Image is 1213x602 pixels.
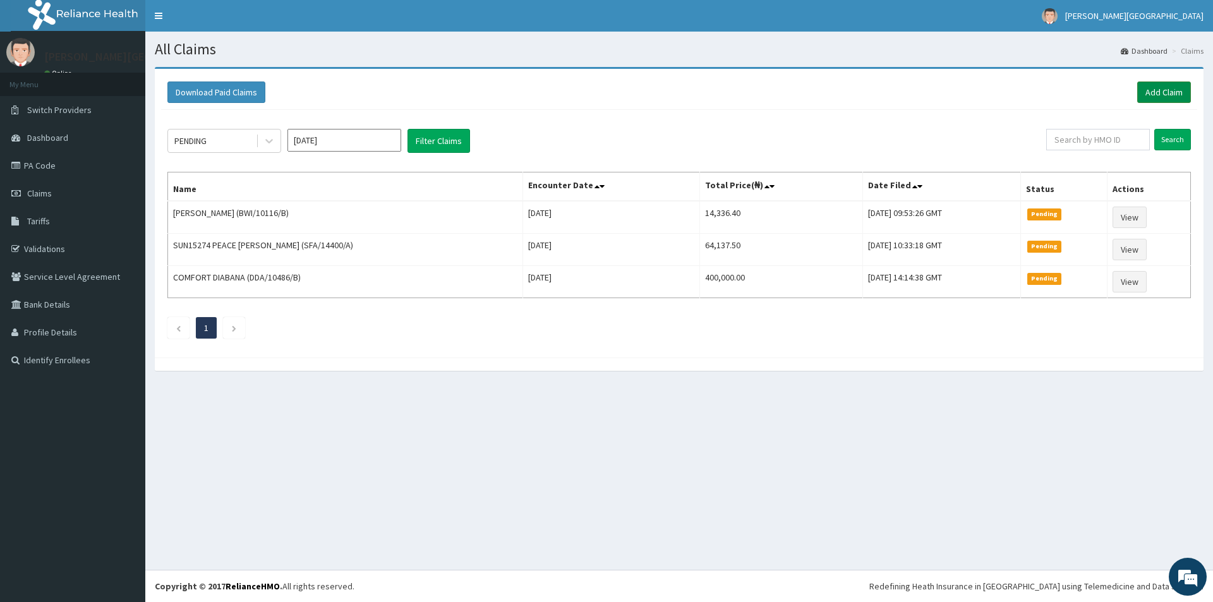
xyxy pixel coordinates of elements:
a: View [1113,207,1147,228]
td: COMFORT DIABANA (DDA/10486/B) [168,266,523,298]
div: Redefining Heath Insurance in [GEOGRAPHIC_DATA] using Telemedicine and Data Science! [869,580,1204,593]
span: Pending [1027,208,1062,220]
span: Pending [1027,241,1062,252]
footer: All rights reserved. [145,570,1213,602]
img: User Image [1042,8,1058,24]
a: View [1113,271,1147,292]
li: Claims [1169,45,1204,56]
td: 14,336.40 [699,201,863,234]
td: [DATE] [523,234,699,266]
a: Online [44,69,75,78]
span: [PERSON_NAME][GEOGRAPHIC_DATA] [1065,10,1204,21]
a: Add Claim [1137,81,1191,103]
td: [DATE] 09:53:26 GMT [863,201,1020,234]
td: [DATE] [523,201,699,234]
th: Actions [1107,172,1190,202]
th: Date Filed [863,172,1020,202]
button: Download Paid Claims [167,81,265,103]
strong: Copyright © 2017 . [155,581,282,592]
a: Next page [231,322,237,334]
span: Switch Providers [27,104,92,116]
td: [DATE] [523,266,699,298]
input: Select Month and Year [287,129,401,152]
th: Name [168,172,523,202]
a: Dashboard [1121,45,1168,56]
span: Tariffs [27,215,50,227]
a: Previous page [176,322,181,334]
th: Total Price(₦) [699,172,863,202]
a: View [1113,239,1147,260]
span: Pending [1027,273,1062,284]
a: RelianceHMO [226,581,280,592]
p: [PERSON_NAME][GEOGRAPHIC_DATA] [44,51,231,63]
th: Status [1020,172,1107,202]
td: 64,137.50 [699,234,863,266]
span: Claims [27,188,52,199]
th: Encounter Date [523,172,699,202]
h1: All Claims [155,41,1204,57]
div: PENDING [174,135,207,147]
img: User Image [6,38,35,66]
td: [DATE] 14:14:38 GMT [863,266,1020,298]
button: Filter Claims [407,129,470,153]
a: Page 1 is your current page [204,322,208,334]
td: [PERSON_NAME] (BWI/10116/B) [168,201,523,234]
input: Search by HMO ID [1046,129,1150,150]
input: Search [1154,129,1191,150]
td: [DATE] 10:33:18 GMT [863,234,1020,266]
span: Dashboard [27,132,68,143]
td: 400,000.00 [699,266,863,298]
td: SUN15274 PEACE [PERSON_NAME] (SFA/14400/A) [168,234,523,266]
